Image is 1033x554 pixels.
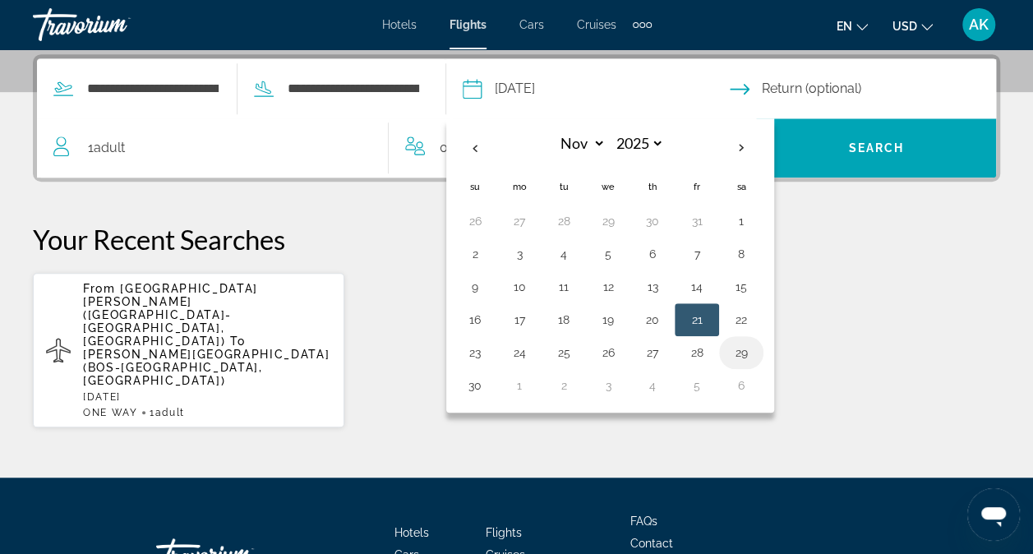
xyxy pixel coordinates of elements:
[394,526,429,539] a: Hotels
[462,242,488,265] button: Day 2
[33,223,1000,256] p: Your Recent Searches
[837,14,868,38] button: Change language
[230,335,245,348] span: To
[595,242,621,265] button: Day 5
[684,275,710,298] button: Day 14
[462,308,488,331] button: Day 16
[728,374,754,397] button: Day 6
[728,210,754,233] button: Day 1
[728,308,754,331] button: Day 22
[154,407,184,418] span: Adult
[639,341,666,364] button: Day 27
[506,242,533,265] button: Day 3
[728,242,754,265] button: Day 8
[551,210,577,233] button: Day 28
[633,12,652,38] button: Extra navigation items
[595,210,621,233] button: Day 29
[382,18,417,31] a: Hotels
[519,18,544,31] a: Cars
[728,275,754,298] button: Day 15
[892,20,917,33] span: USD
[37,58,996,178] div: Search widget
[639,308,666,331] button: Day 20
[94,140,125,155] span: Adult
[684,341,710,364] button: Day 28
[957,7,1000,42] button: User Menu
[756,118,996,178] button: Search
[848,141,904,155] span: Search
[83,348,330,387] span: [PERSON_NAME][GEOGRAPHIC_DATA] (BOS-[GEOGRAPHIC_DATA], [GEOGRAPHIC_DATA])
[630,537,673,550] a: Contact
[551,275,577,298] button: Day 11
[83,282,116,295] span: From
[486,526,522,539] a: Flights
[450,18,487,31] a: Flights
[728,341,754,364] button: Day 29
[150,407,185,418] span: 1
[595,308,621,331] button: Day 19
[453,129,763,402] table: Left calendar grid
[969,16,989,33] span: AK
[551,374,577,397] button: Day 2
[630,515,657,528] a: FAQs
[506,374,533,397] button: Day 1
[83,407,138,418] span: ONE WAY
[552,129,606,158] select: Select month
[595,341,621,364] button: Day 26
[88,136,125,159] span: 1
[462,341,488,364] button: Day 23
[892,14,933,38] button: Change currency
[462,275,488,298] button: Day 9
[684,374,710,397] button: Day 5
[639,242,666,265] button: Day 6
[462,374,488,397] button: Day 30
[595,275,621,298] button: Day 12
[83,282,258,348] span: [GEOGRAPHIC_DATA][PERSON_NAME] ([GEOGRAPHIC_DATA]-[GEOGRAPHIC_DATA], [GEOGRAPHIC_DATA])
[611,129,664,158] select: Select year
[463,59,730,118] button: Select depart date
[595,374,621,397] button: Day 3
[440,136,496,159] span: 0
[639,374,666,397] button: Day 4
[83,391,331,403] p: [DATE]
[837,20,852,33] span: en
[551,242,577,265] button: Day 4
[33,272,344,428] button: From [GEOGRAPHIC_DATA][PERSON_NAME] ([GEOGRAPHIC_DATA]-[GEOGRAPHIC_DATA], [GEOGRAPHIC_DATA]) To [...
[967,488,1020,541] iframe: Button to launch messaging window
[33,3,197,46] a: Travorium
[639,210,666,233] button: Day 30
[639,275,666,298] button: Day 13
[462,210,488,233] button: Day 26
[37,118,756,178] button: Travelers: 1 adult, 0 children
[453,129,497,167] button: Previous month
[577,18,616,31] a: Cruises
[730,59,997,118] button: Select return date
[684,242,710,265] button: Day 7
[684,210,710,233] button: Day 31
[506,341,533,364] button: Day 24
[551,341,577,364] button: Day 25
[684,308,710,331] button: Day 21
[719,129,763,167] button: Next month
[506,275,533,298] button: Day 10
[551,308,577,331] button: Day 18
[506,308,533,331] button: Day 17
[506,210,533,233] button: Day 27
